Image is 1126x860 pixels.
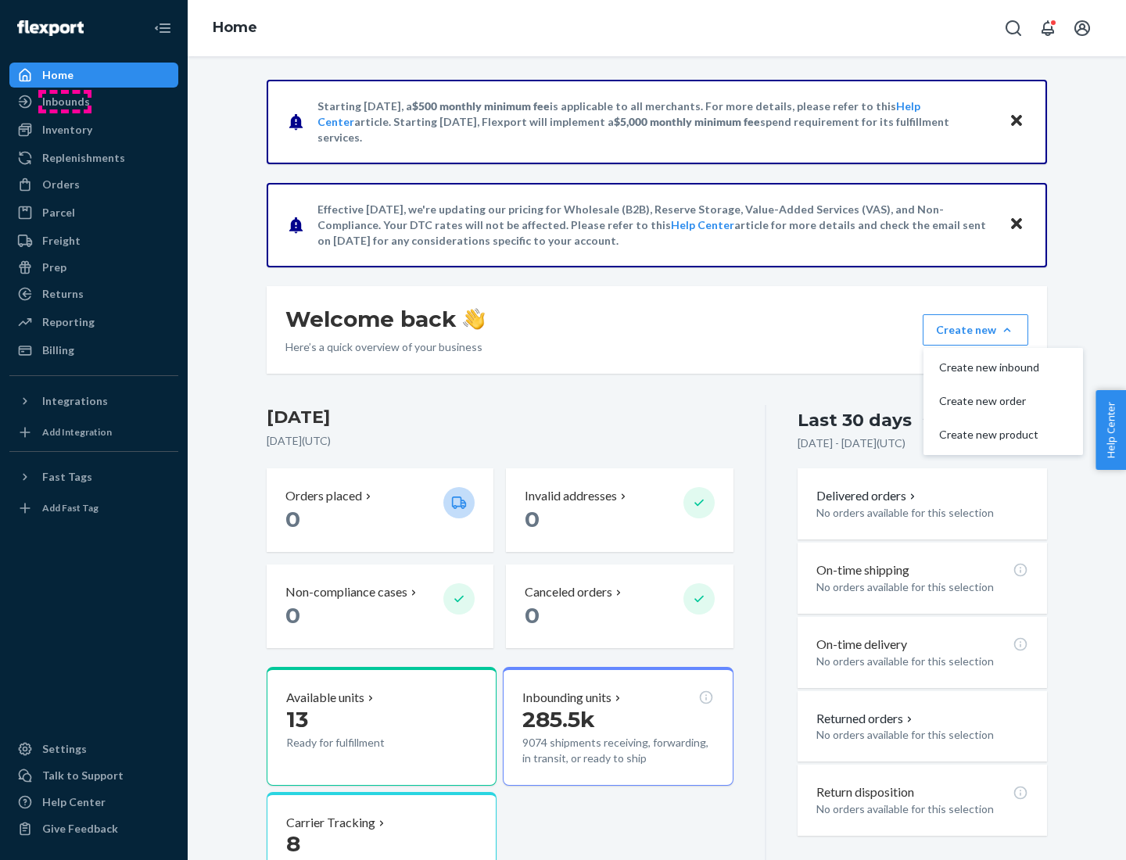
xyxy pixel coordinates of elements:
[285,339,485,355] p: Here’s a quick overview of your business
[522,735,713,766] p: 9074 shipments receiving, forwarding, in transit, or ready to ship
[9,790,178,815] a: Help Center
[286,689,364,707] p: Available units
[42,233,81,249] div: Freight
[525,506,540,532] span: 0
[939,396,1039,407] span: Create new order
[42,501,99,514] div: Add Fast Tag
[927,418,1080,452] button: Create new product
[267,433,733,449] p: [DATE] ( UTC )
[9,310,178,335] a: Reporting
[42,94,90,109] div: Inbounds
[503,667,733,786] button: Inbounding units285.5k9074 shipments receiving, forwarding, in transit, or ready to ship
[267,667,497,786] button: Available units13Ready for fulfillment
[147,13,178,44] button: Close Navigation
[42,150,125,166] div: Replenishments
[42,794,106,810] div: Help Center
[506,564,733,648] button: Canceled orders 0
[816,505,1028,521] p: No orders available for this selection
[816,801,1028,817] p: No orders available for this selection
[1006,213,1027,236] button: Close
[42,67,74,83] div: Home
[42,177,80,192] div: Orders
[1096,390,1126,470] button: Help Center
[9,200,178,225] a: Parcel
[9,763,178,788] a: Talk to Support
[285,583,407,601] p: Non-compliance cases
[671,218,734,231] a: Help Center
[42,260,66,275] div: Prep
[9,228,178,253] a: Freight
[463,308,485,330] img: hand-wave emoji
[285,506,300,532] span: 0
[9,255,178,280] a: Prep
[525,583,612,601] p: Canceled orders
[798,435,905,451] p: [DATE] - [DATE] ( UTC )
[816,783,914,801] p: Return disposition
[522,689,611,707] p: Inbounding units
[927,351,1080,385] button: Create new inbound
[525,602,540,629] span: 0
[1067,13,1098,44] button: Open account menu
[267,405,733,430] h3: [DATE]
[816,579,1028,595] p: No orders available for this selection
[9,63,178,88] a: Home
[522,706,595,733] span: 285.5k
[42,469,92,485] div: Fast Tags
[42,821,118,837] div: Give Feedback
[42,393,108,409] div: Integrations
[9,496,178,521] a: Add Fast Tag
[816,636,907,654] p: On-time delivery
[9,736,178,761] a: Settings
[939,429,1039,440] span: Create new product
[200,5,270,51] ol: breadcrumbs
[1006,110,1027,133] button: Close
[525,487,617,505] p: Invalid addresses
[42,122,92,138] div: Inventory
[285,602,300,629] span: 0
[412,99,550,113] span: $500 monthly minimum fee
[9,420,178,445] a: Add Integration
[9,117,178,142] a: Inventory
[42,768,124,783] div: Talk to Support
[317,99,994,145] p: Starting [DATE], a is applicable to all merchants. For more details, please refer to this article...
[42,286,84,302] div: Returns
[816,710,916,728] button: Returned orders
[9,281,178,306] a: Returns
[506,468,733,552] button: Invalid addresses 0
[1032,13,1063,44] button: Open notifications
[317,202,994,249] p: Effective [DATE], we're updating our pricing for Wholesale (B2B), Reserve Storage, Value-Added Se...
[267,564,493,648] button: Non-compliance cases 0
[9,338,178,363] a: Billing
[17,20,84,36] img: Flexport logo
[816,487,919,505] button: Delivered orders
[9,89,178,114] a: Inbounds
[939,362,1039,373] span: Create new inbound
[42,205,75,220] div: Parcel
[816,561,909,579] p: On-time shipping
[286,830,300,857] span: 8
[286,706,308,733] span: 13
[9,145,178,170] a: Replenishments
[9,816,178,841] button: Give Feedback
[614,115,760,128] span: $5,000 monthly minimum fee
[816,654,1028,669] p: No orders available for this selection
[286,814,375,832] p: Carrier Tracking
[927,385,1080,418] button: Create new order
[213,19,257,36] a: Home
[9,389,178,414] button: Integrations
[286,735,431,751] p: Ready for fulfillment
[9,172,178,197] a: Orders
[9,464,178,489] button: Fast Tags
[285,305,485,333] h1: Welcome back
[998,13,1029,44] button: Open Search Box
[923,314,1028,346] button: Create newCreate new inboundCreate new orderCreate new product
[42,314,95,330] div: Reporting
[42,741,87,757] div: Settings
[798,408,912,432] div: Last 30 days
[267,468,493,552] button: Orders placed 0
[816,727,1028,743] p: No orders available for this selection
[285,487,362,505] p: Orders placed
